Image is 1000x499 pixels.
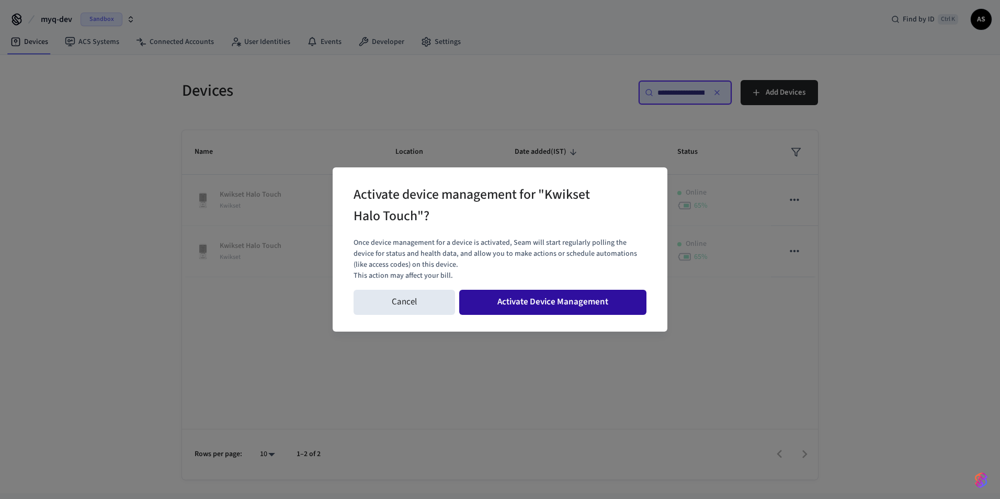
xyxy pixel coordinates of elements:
p: This action may affect your bill. [354,270,646,281]
button: Activate Device Management [459,290,646,315]
p: Once device management for a device is activated, Seam will start regularly polling the device fo... [354,237,646,270]
h2: Activate device management for "Kwikset Halo Touch"? [354,180,617,233]
img: SeamLogoGradient.69752ec5.svg [975,472,987,489]
button: Cancel [354,290,455,315]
